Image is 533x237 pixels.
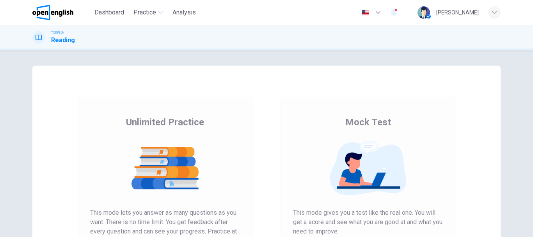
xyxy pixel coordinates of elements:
button: Dashboard [91,5,127,20]
span: TOEFL® [51,30,64,36]
span: Dashboard [94,8,124,17]
h1: Reading [51,36,75,45]
img: en [361,10,370,16]
span: Practice [133,8,156,17]
button: Practice [130,5,166,20]
span: Mock Test [345,116,391,128]
button: Analysis [169,5,199,20]
img: Profile picture [418,6,430,19]
span: Analysis [172,8,196,17]
div: [PERSON_NAME] [436,8,479,17]
span: This mode gives you a test like the real one. You will get a score and see what you are good at a... [293,208,443,236]
img: OpenEnglish logo [32,5,73,20]
a: OpenEnglish logo [32,5,91,20]
span: Unlimited Practice [126,116,204,128]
